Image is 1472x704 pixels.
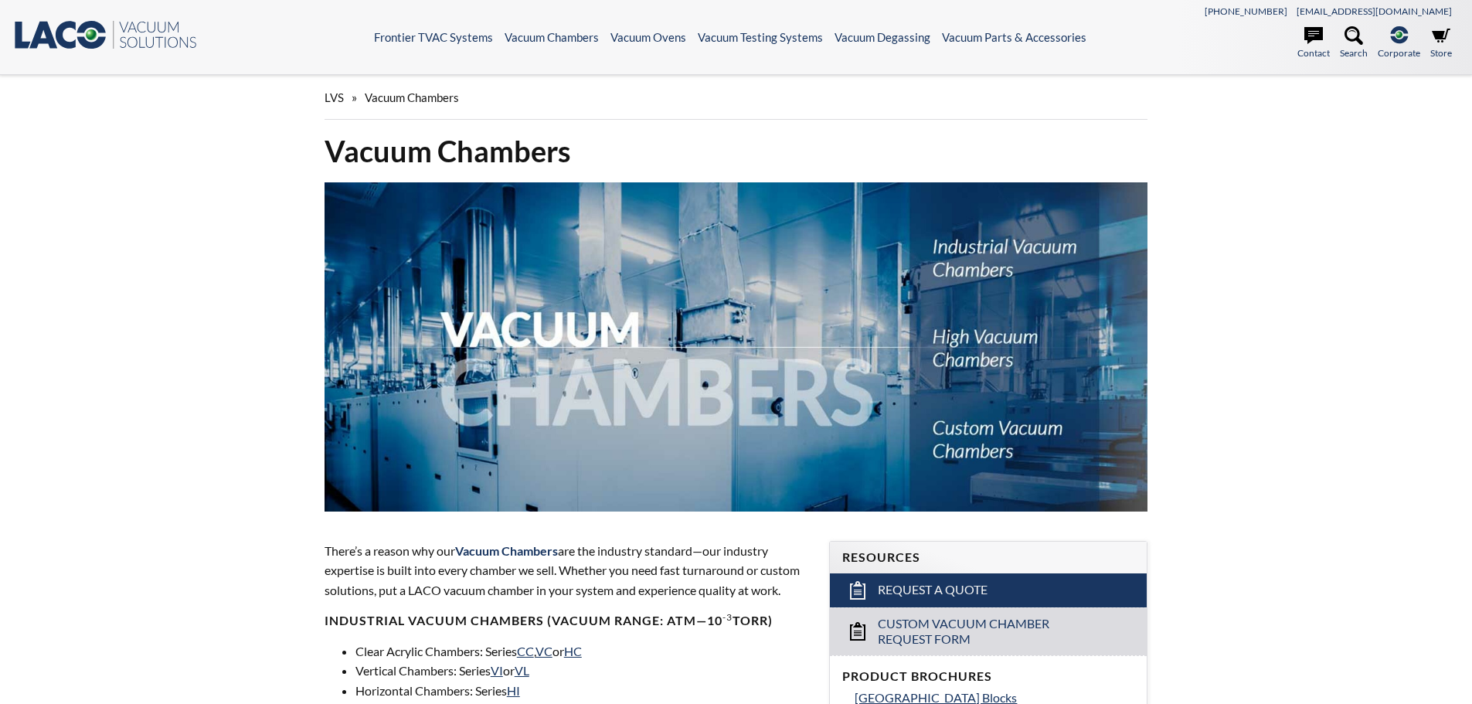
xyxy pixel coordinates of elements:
[835,30,930,44] a: Vacuum Degassing
[535,644,552,658] a: VC
[365,90,459,104] span: Vacuum Chambers
[722,611,733,623] sup: -3
[325,132,1148,170] h1: Vacuum Chambers
[1205,5,1287,17] a: [PHONE_NUMBER]
[564,644,582,658] a: HC
[1430,26,1452,60] a: Store
[878,582,988,598] span: Request a Quote
[325,613,811,629] h4: Industrial Vacuum Chambers (vacuum range: atm—10 Torr)
[505,30,599,44] a: Vacuum Chambers
[491,663,503,678] a: VI
[942,30,1086,44] a: Vacuum Parts & Accessories
[374,30,493,44] a: Frontier TVAC Systems
[325,90,344,104] span: LVS
[1378,46,1420,60] span: Corporate
[325,541,811,600] p: There’s a reason why our are the industry standard—our industry expertise is built into every cha...
[698,30,823,44] a: Vacuum Testing Systems
[830,573,1147,607] a: Request a Quote
[455,543,558,558] span: Vacuum Chambers
[515,663,529,678] a: VL
[842,549,1134,566] h4: Resources
[355,661,811,681] li: Vertical Chambers: Series or
[355,681,811,701] li: Horizontal Chambers: Series
[507,683,520,698] a: HI
[1340,26,1368,60] a: Search
[517,644,534,658] a: CC
[610,30,686,44] a: Vacuum Ovens
[878,616,1101,648] span: Custom Vacuum Chamber Request Form
[1297,26,1330,60] a: Contact
[325,182,1148,512] img: Vacuum Chambers
[842,668,1134,685] h4: Product Brochures
[830,607,1147,656] a: Custom Vacuum Chamber Request Form
[1297,5,1452,17] a: [EMAIL_ADDRESS][DOMAIN_NAME]
[325,76,1148,120] div: »
[355,641,811,661] li: Clear Acrylic Chambers: Series , or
